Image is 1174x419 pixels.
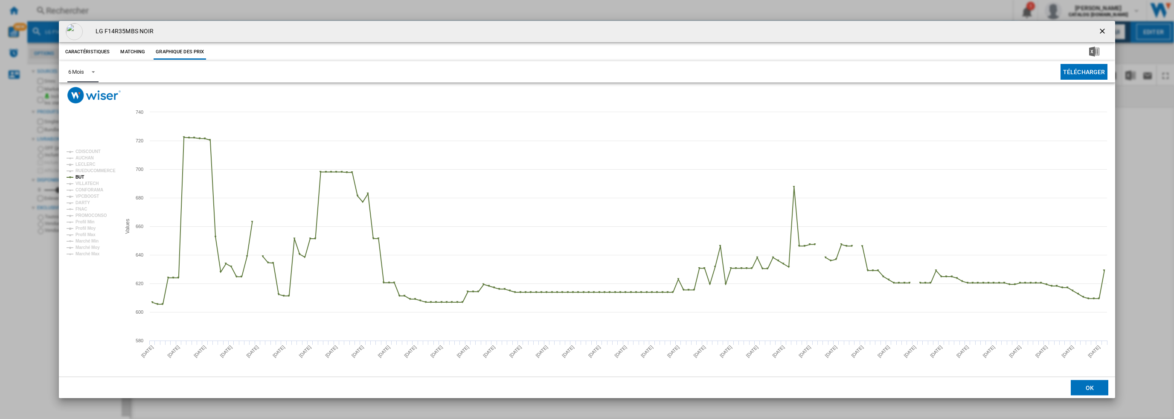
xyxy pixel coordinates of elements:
[76,162,96,167] tspan: LECLERC
[535,344,549,358] tspan: [DATE]
[76,188,103,192] tspan: CONFORAMA
[136,252,143,257] tspan: 640
[955,344,969,358] tspan: [DATE]
[613,344,628,358] tspan: [DATE]
[140,344,154,358] tspan: [DATE]
[1095,23,1112,40] button: getI18NText('BUTTONS.CLOSE_DIALOG')
[1098,27,1108,37] ng-md-icon: getI18NText('BUTTONS.CLOSE_DIALOG')
[67,87,121,104] img: logo_wiser_300x94.png
[136,110,143,115] tspan: 740
[136,281,143,286] tspan: 620
[59,21,1116,398] md-dialog: Product popup
[1089,46,1099,57] img: excel-24x24.png
[403,344,417,358] tspan: [DATE]
[271,344,285,358] tspan: [DATE]
[124,219,130,234] tspan: Values
[666,344,680,358] tspan: [DATE]
[797,344,811,358] tspan: [DATE]
[76,181,99,186] tspan: VILLATECH
[1075,44,1113,60] button: Télécharger au format Excel
[1008,344,1022,358] tspan: [DATE]
[76,149,101,154] tspan: CDISCOUNT
[76,232,96,237] tspan: Profil Max
[76,245,100,250] tspan: Marché Moy
[1061,64,1108,80] button: Télécharger
[1061,344,1075,358] tspan: [DATE]
[166,344,180,358] tspan: [DATE]
[561,344,575,358] tspan: [DATE]
[136,138,143,143] tspan: 720
[350,344,364,358] tspan: [DATE]
[193,344,207,358] tspan: [DATE]
[76,175,84,179] tspan: BUT
[76,156,94,160] tspan: AUCHAN
[929,344,943,358] tspan: [DATE]
[76,226,96,231] tspan: Profil Moy
[219,344,233,358] tspan: [DATE]
[377,344,391,358] tspan: [DATE]
[298,344,312,358] tspan: [DATE]
[745,344,759,358] tspan: [DATE]
[76,200,90,205] tspan: DARTY
[136,224,143,229] tspan: 660
[324,344,338,358] tspan: [DATE]
[456,344,470,358] tspan: [DATE]
[1071,380,1108,395] button: OK
[136,309,143,315] tspan: 600
[718,344,732,358] tspan: [DATE]
[68,69,84,75] div: 6 Mois
[76,207,87,211] tspan: FNAC
[76,239,99,243] tspan: Marché Min
[114,44,151,60] button: Matching
[429,344,443,358] tspan: [DATE]
[692,344,706,358] tspan: [DATE]
[76,194,99,199] tspan: VPCBOOST
[1034,344,1048,358] tspan: [DATE]
[136,167,143,172] tspan: 700
[771,344,785,358] tspan: [DATE]
[66,23,83,40] img: empty.gif
[245,344,259,358] tspan: [DATE]
[482,344,496,358] tspan: [DATE]
[903,344,917,358] tspan: [DATE]
[136,338,143,343] tspan: 580
[508,344,522,358] tspan: [DATE]
[76,220,95,224] tspan: Profil Min
[76,168,116,173] tspan: RUEDUCOMMERCE
[982,344,996,358] tspan: [DATE]
[876,344,890,358] tspan: [DATE]
[76,213,107,218] tspan: PROMOCONSO
[1087,344,1101,358] tspan: [DATE]
[850,344,864,358] tspan: [DATE]
[824,344,838,358] tspan: [DATE]
[154,44,206,60] button: Graphique des prix
[91,27,154,36] h4: LG F14R35MBS NOIR
[76,251,100,256] tspan: Marché Max
[63,44,112,60] button: Caractéristiques
[640,344,654,358] tspan: [DATE]
[136,195,143,200] tspan: 680
[587,344,601,358] tspan: [DATE]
